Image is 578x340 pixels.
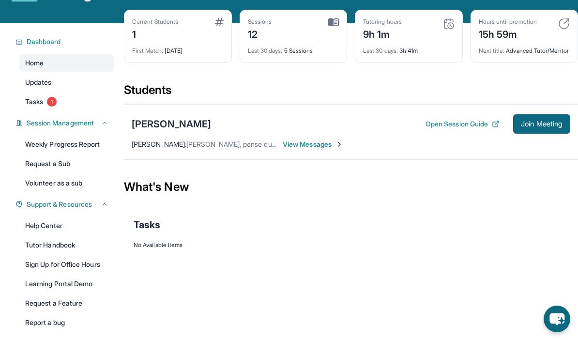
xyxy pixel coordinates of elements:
span: Updates [25,77,52,87]
button: Session Management [23,118,108,128]
div: Sessions [248,18,272,26]
button: Join Meeting [513,114,570,134]
span: Session Management [27,118,94,128]
a: Weekly Progress Report [19,136,114,153]
div: 1 [132,26,178,41]
a: Learning Portal Demo [19,275,114,293]
button: chat-button [544,306,570,332]
span: Next title : [479,47,505,54]
img: card [215,18,224,26]
div: Current Students [132,18,178,26]
a: Tutor Handbook [19,236,114,254]
div: 9h 1m [363,26,402,41]
div: 3h 41m [363,41,455,55]
a: Request a Feature [19,294,114,312]
a: Report a bug [19,314,114,331]
img: card [328,18,339,27]
span: 1 [47,97,57,107]
a: Home [19,54,114,72]
div: What's New [124,166,578,208]
span: Tasks [25,97,43,107]
div: Hours until promotion [479,18,537,26]
a: Tasks1 [19,93,114,110]
button: Dashboard [23,37,108,46]
div: Tutoring hours [363,18,402,26]
div: 15h 59m [479,26,537,41]
div: [DATE] [132,41,224,55]
div: Advanced Tutor/Mentor [479,41,570,55]
span: Last 30 days : [363,47,398,54]
span: First Match : [132,47,163,54]
a: Updates [19,74,114,91]
img: card [443,18,455,30]
span: View Messages [283,139,343,149]
div: 5 Sessions [248,41,339,55]
a: Volunteer as a sub [19,174,114,192]
a: Request a Sub [19,155,114,172]
div: No Available Items [134,241,568,249]
img: Chevron-Right [335,140,343,148]
span: Dashboard [27,37,61,46]
button: Open Session Guide [426,119,500,129]
button: Support & Resources [23,200,108,209]
img: card [558,18,570,30]
div: 12 [248,26,272,41]
a: Sign Up for Office Hours [19,256,114,273]
div: Students [124,82,578,104]
span: Join Meeting [521,121,563,127]
span: Support & Resources [27,200,92,209]
a: Help Center [19,217,114,234]
span: Home [25,58,44,68]
span: [PERSON_NAME] : [132,140,186,148]
span: Tasks [134,218,160,232]
span: Last 30 days : [248,47,283,54]
div: [PERSON_NAME] [132,117,211,131]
